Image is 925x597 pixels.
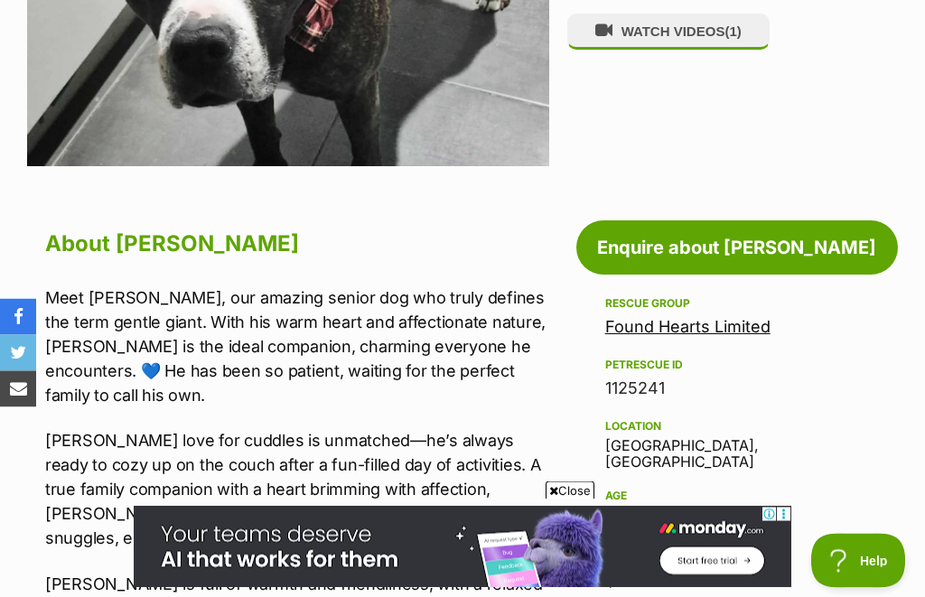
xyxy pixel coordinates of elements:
[605,297,869,312] div: Rescue group
[2,2,16,16] img: consumer-privacy-logo.png
[605,416,869,471] div: [GEOGRAPHIC_DATA], [GEOGRAPHIC_DATA]
[724,24,741,40] span: (1)
[45,286,549,408] p: Meet [PERSON_NAME], our amazing senior dog who truly defines the term gentle giant. With his warm...
[45,429,549,551] p: [PERSON_NAME] love for cuddles is unmatched—he’s always ready to cozy up on the couch after a fun...
[811,534,907,588] iframe: Help Scout Beacon - Open
[605,359,869,373] div: PetRescue ID
[605,490,869,504] div: Age
[576,221,898,275] a: Enquire about [PERSON_NAME]
[605,318,771,337] a: Found Hearts Limited
[546,481,594,499] span: Close
[252,1,269,14] img: iconc.png
[255,2,269,16] img: consumer-privacy-logo.png
[134,507,791,588] iframe: Advertisement
[253,2,271,16] a: Privacy Notification
[567,14,770,50] button: WATCH VIDEOS(1)
[45,225,549,265] h2: About [PERSON_NAME]
[605,377,869,402] div: 1125241
[605,420,869,434] div: Location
